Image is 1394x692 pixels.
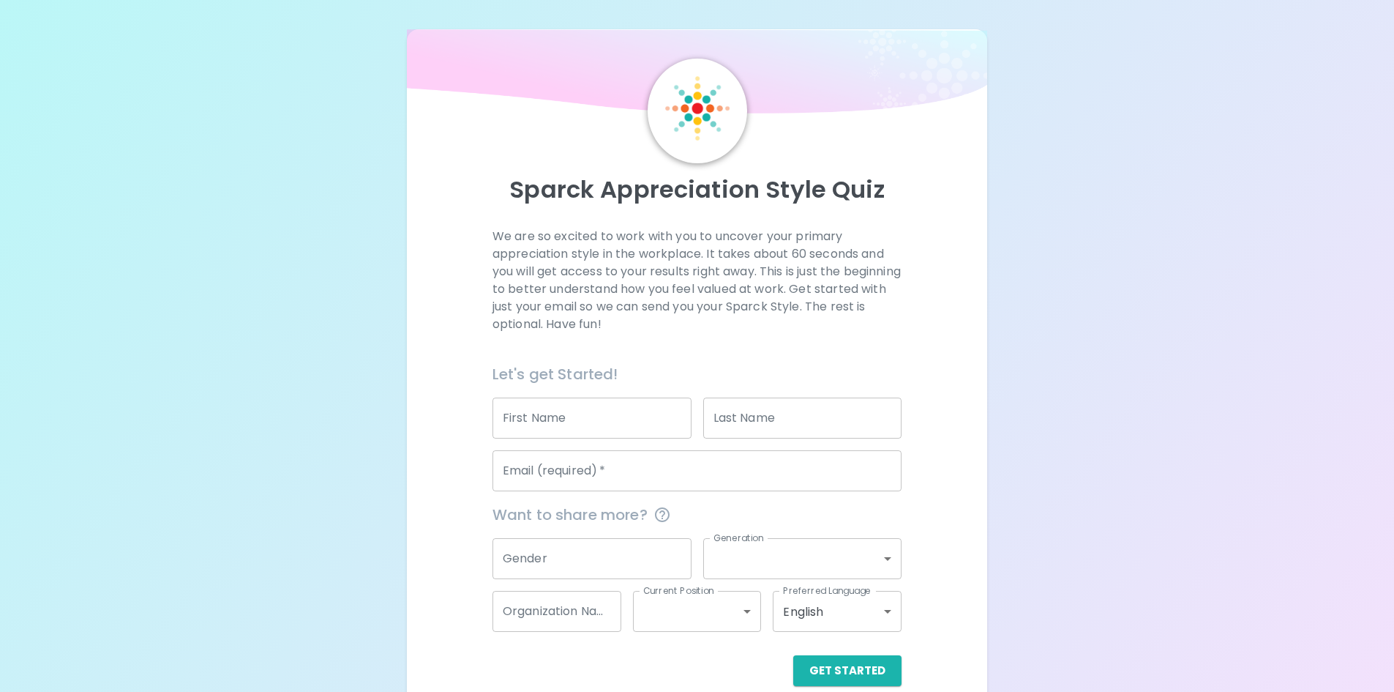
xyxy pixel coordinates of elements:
[643,584,714,597] label: Current Position
[407,29,988,121] img: wave
[713,532,764,544] label: Generation
[424,175,970,204] p: Sparck Appreciation Style Quiz
[773,591,902,632] div: English
[793,655,902,686] button: Get Started
[665,76,730,141] img: Sparck Logo
[492,503,902,527] span: Want to share more?
[653,506,671,524] svg: This information is completely confidential and only used for aggregated appreciation studies at ...
[492,362,902,386] h6: Let's get Started!
[783,584,871,597] label: Preferred Language
[492,228,902,333] p: We are so excited to work with you to uncover your primary appreciation style in the workplace. I...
